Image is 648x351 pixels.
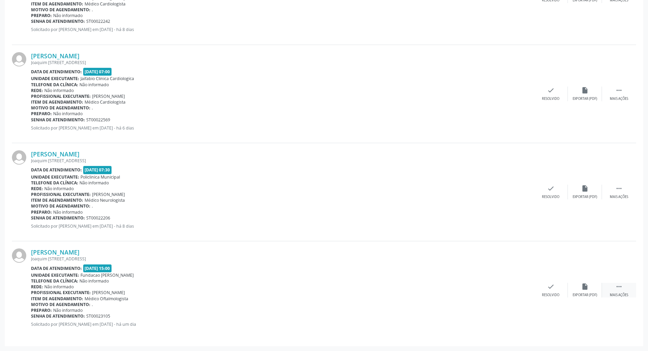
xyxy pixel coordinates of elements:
[31,111,52,117] b: Preparo:
[573,293,597,297] div: Exportar (PDF)
[80,174,120,180] span: Policlinica Municipal
[31,209,52,215] b: Preparo:
[31,76,79,81] b: Unidade executante:
[44,284,74,290] span: Não informado
[83,166,112,174] span: [DATE] 07:30
[542,195,559,199] div: Resolvido
[542,96,559,101] div: Resolvido
[31,180,78,186] b: Telefone da clínica:
[92,105,93,111] span: .
[31,18,85,24] b: Senha de atendimento:
[86,117,110,123] span: ST00022569
[31,60,534,65] div: Joaquim [STREET_ADDRESS]
[53,307,83,313] span: Não informado
[31,27,534,32] p: Solicitado por [PERSON_NAME] em [DATE] - há 8 dias
[31,302,90,307] b: Motivo de agendamento:
[31,313,85,319] b: Senha de atendimento:
[53,13,83,18] span: Não informado
[92,192,125,197] span: [PERSON_NAME]
[31,52,79,60] a: [PERSON_NAME]
[79,180,109,186] span: Não informado
[547,87,555,94] i: check
[31,167,82,173] b: Data de atendimento:
[31,99,83,105] b: Item de agendamento:
[92,93,125,99] span: [PERSON_NAME]
[31,284,43,290] b: Rede:
[610,293,628,297] div: Mais ações
[547,185,555,192] i: check
[31,290,91,295] b: Profissional executante:
[31,125,534,131] p: Solicitado por [PERSON_NAME] em [DATE] - há 6 dias
[79,82,109,88] span: Não informado
[85,197,125,203] span: Médico Neurologista
[31,192,91,197] b: Profissional executante:
[92,302,93,307] span: .
[610,195,628,199] div: Mais ações
[31,215,85,221] b: Senha de atendimento:
[31,272,79,278] b: Unidade executante:
[86,215,110,221] span: ST00022206
[85,99,126,105] span: Médico Cardiologista
[573,195,597,199] div: Exportar (PDF)
[31,117,85,123] b: Senha de atendimento:
[12,150,26,165] img: img
[31,13,52,18] b: Preparo:
[581,283,589,290] i: insert_drive_file
[12,52,26,66] img: img
[581,185,589,192] i: insert_drive_file
[31,7,90,13] b: Motivo de agendamento:
[31,1,83,7] b: Item de agendamento:
[12,248,26,263] img: img
[31,307,52,313] b: Preparo:
[31,82,78,88] b: Telefone da clínica:
[31,88,43,93] b: Rede:
[83,68,112,76] span: [DATE] 07:00
[31,248,79,256] a: [PERSON_NAME]
[31,278,78,284] b: Telefone da clínica:
[31,203,90,209] b: Motivo de agendamento:
[547,283,555,290] i: check
[31,321,534,327] p: Solicitado por [PERSON_NAME] em [DATE] - há um dia
[31,150,79,158] a: [PERSON_NAME]
[31,223,534,229] p: Solicitado por [PERSON_NAME] em [DATE] - há 8 dias
[31,197,83,203] b: Item de agendamento:
[615,185,623,192] i: 
[86,18,110,24] span: ST00022242
[44,88,74,93] span: Não informado
[80,76,134,81] span: Jaifabio Clinica Cardiologica
[573,96,597,101] div: Exportar (PDF)
[615,87,623,94] i: 
[610,96,628,101] div: Mais ações
[44,186,74,192] span: Não informado
[615,283,623,290] i: 
[86,313,110,319] span: ST00023105
[80,272,134,278] span: Fundacao [PERSON_NAME]
[31,105,90,111] b: Motivo de agendamento:
[31,69,82,75] b: Data de atendimento:
[85,296,128,302] span: Médico Oftalmologista
[31,93,91,99] b: Profissional executante:
[542,293,559,297] div: Resolvido
[31,158,534,164] div: Joaquim [STREET_ADDRESS]
[53,209,83,215] span: Não informado
[31,256,534,262] div: Joaquim [STREET_ADDRESS]
[53,111,83,117] span: Não informado
[581,87,589,94] i: insert_drive_file
[92,203,93,209] span: .
[92,290,125,295] span: [PERSON_NAME]
[31,186,43,192] b: Rede:
[31,174,79,180] b: Unidade executante:
[31,265,82,271] b: Data de atendimento:
[31,296,83,302] b: Item de agendamento:
[85,1,126,7] span: Médico Cardiologista
[83,264,112,272] span: [DATE] 15:00
[92,7,93,13] span: .
[79,278,109,284] span: Não informado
